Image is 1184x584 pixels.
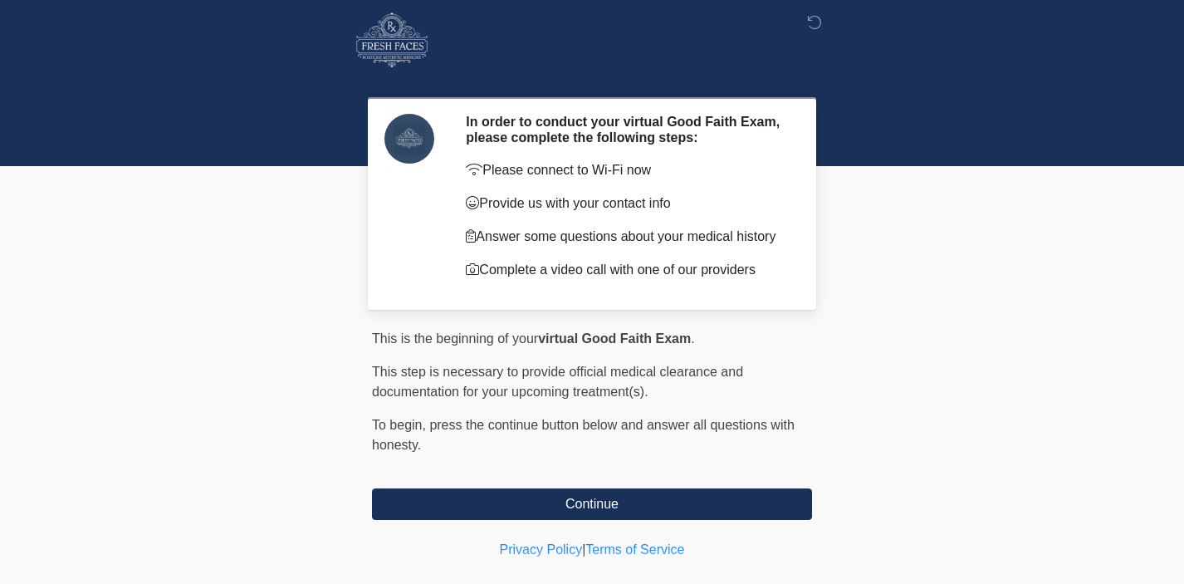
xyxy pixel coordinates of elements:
[585,542,684,557] a: Terms of Service
[582,542,585,557] a: |
[538,331,691,346] strong: virtual Good Faith Exam
[372,418,429,432] span: To begin,
[466,160,787,180] p: Please connect to Wi-Fi now
[500,542,583,557] a: Privacy Policy
[466,114,787,145] h2: In order to conduct your virtual Good Faith Exam, please complete the following steps:
[466,194,787,213] p: Provide us with your contact info
[372,488,812,520] button: Continue
[355,12,428,67] img: Fresh Faces Rx Logo
[384,114,434,164] img: Agent Avatar
[372,365,743,399] span: This step is necessary to provide official medical clearance and documentation for your upcoming ...
[372,331,538,346] span: This is the beginning of your
[691,331,694,346] span: .
[372,418,795,452] span: press the continue button below and answer all questions with honesty.
[466,227,787,247] p: Answer some questions about your medical history
[466,260,787,280] p: Complete a video call with one of our providers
